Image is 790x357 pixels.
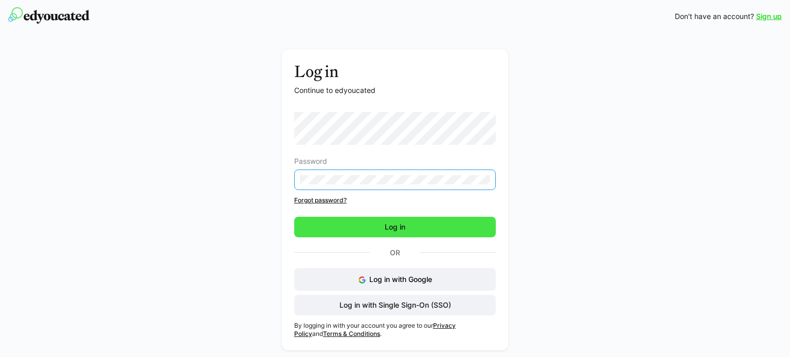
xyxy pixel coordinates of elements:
[756,11,782,22] a: Sign up
[294,322,496,338] p: By logging in with your account you agree to our and .
[369,275,432,284] span: Log in with Google
[294,196,496,204] a: Forgot password?
[294,62,496,81] h3: Log in
[294,295,496,315] button: Log in with Single Sign-On (SSO)
[294,217,496,237] button: Log in
[338,300,453,310] span: Log in with Single Sign-On (SSO)
[294,85,496,96] p: Continue to edyoucated
[294,157,327,165] span: Password
[675,11,754,22] span: Don't have an account?
[370,246,420,260] p: Or
[294,268,496,291] button: Log in with Google
[294,322,456,337] a: Privacy Policy
[323,330,380,337] a: Terms & Conditions
[8,7,89,24] img: edyoucated
[383,222,407,232] span: Log in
